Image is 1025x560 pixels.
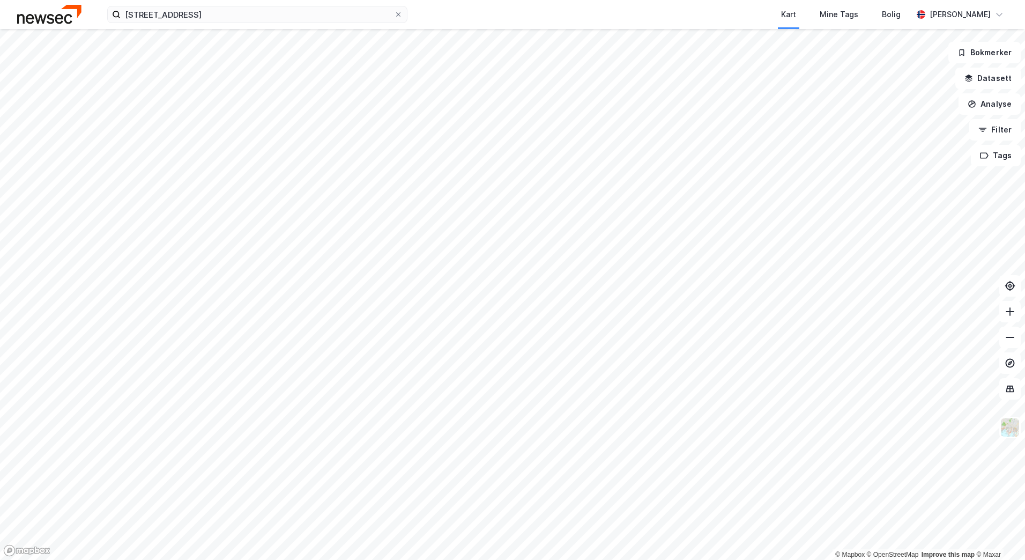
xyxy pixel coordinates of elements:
[17,5,81,24] img: newsec-logo.f6e21ccffca1b3a03d2d.png
[3,544,50,557] a: Mapbox homepage
[867,551,919,558] a: OpenStreetMap
[969,119,1021,141] button: Filter
[930,8,991,21] div: [PERSON_NAME]
[820,8,858,21] div: Mine Tags
[121,6,394,23] input: Søk på adresse, matrikkel, gårdeiere, leietakere eller personer
[882,8,901,21] div: Bolig
[971,509,1025,560] div: Kontrollprogram for chat
[922,551,975,558] a: Improve this map
[781,8,796,21] div: Kart
[971,509,1025,560] iframe: Chat Widget
[835,551,865,558] a: Mapbox
[959,93,1021,115] button: Analyse
[971,145,1021,166] button: Tags
[948,42,1021,63] button: Bokmerker
[955,68,1021,89] button: Datasett
[1000,417,1020,438] img: Z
